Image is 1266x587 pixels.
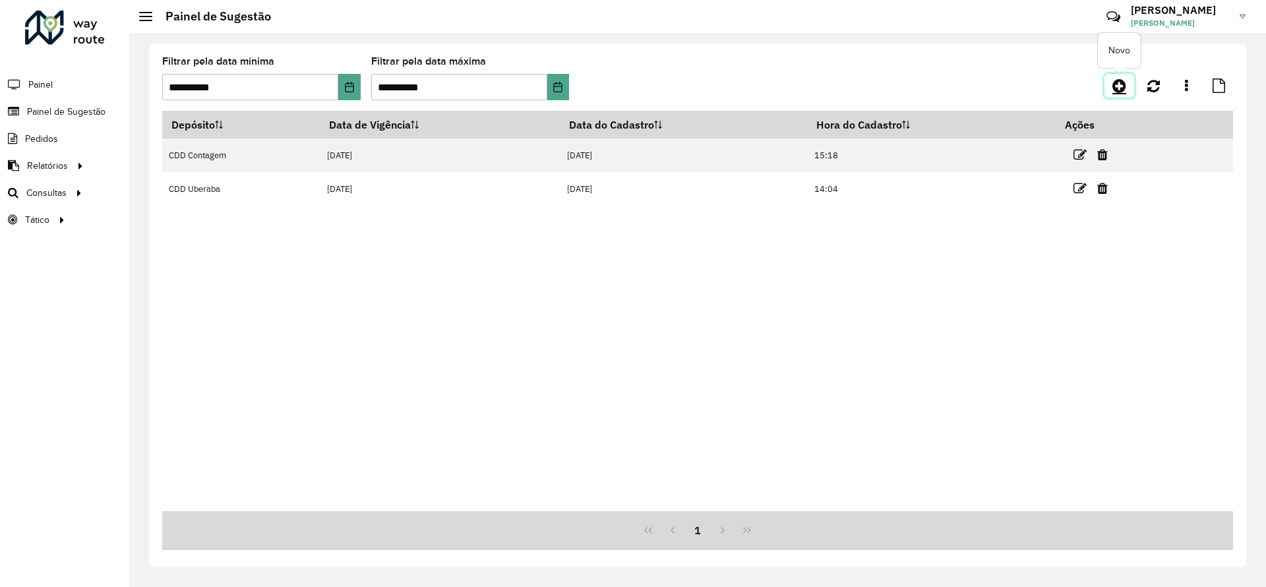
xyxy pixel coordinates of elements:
a: Contato Rápido [1099,3,1128,31]
th: Hora do Cadastro [807,111,1056,139]
span: Consultas [26,186,67,200]
td: [DATE] [560,172,807,206]
label: Filtrar pela data mínima [162,53,274,69]
th: Data de Vigência [320,111,560,139]
span: Relatórios [27,159,68,173]
td: CDD Uberaba [162,172,320,206]
a: Excluir [1097,146,1108,164]
th: Data do Cadastro [560,111,807,139]
label: Filtrar pela data máxima [371,53,486,69]
td: 14:04 [807,172,1056,206]
a: Editar [1073,146,1087,164]
h2: Painel de Sugestão [152,9,271,24]
th: Ações [1056,111,1135,139]
td: 15:18 [807,139,1056,172]
span: Pedidos [25,132,58,146]
span: Painel [28,78,53,92]
span: [PERSON_NAME] [1131,17,1230,29]
span: Painel de Sugestão [27,105,105,119]
h3: [PERSON_NAME] [1131,4,1230,16]
span: Tático [25,213,49,227]
td: CDD Contagem [162,139,320,172]
button: Choose Date [547,74,569,100]
td: [DATE] [320,139,560,172]
td: [DATE] [560,139,807,172]
th: Depósito [162,111,320,139]
a: Excluir [1097,179,1108,197]
div: Novo [1098,33,1141,68]
a: Editar [1073,179,1087,197]
button: 1 [685,518,710,543]
button: Choose Date [338,74,360,100]
td: [DATE] [320,172,560,206]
